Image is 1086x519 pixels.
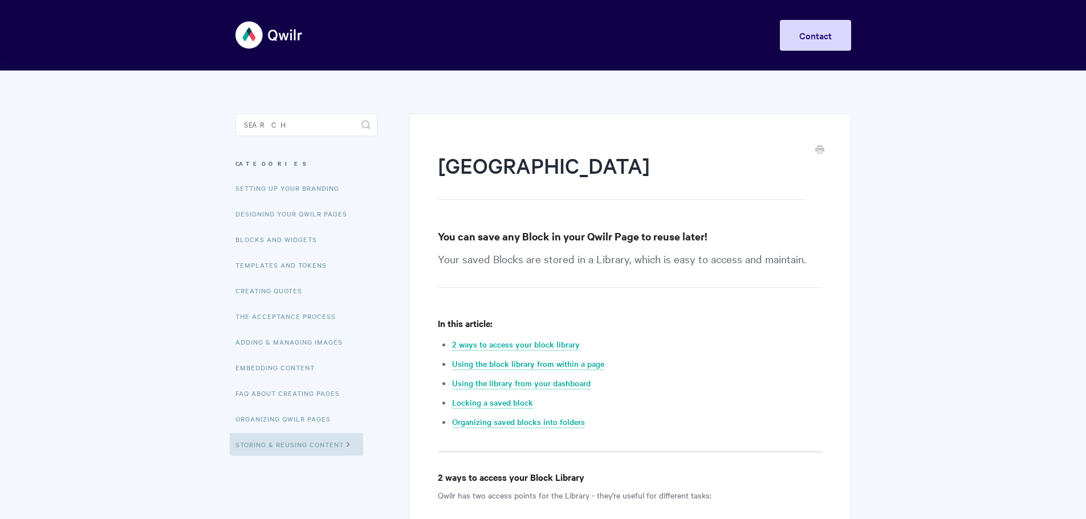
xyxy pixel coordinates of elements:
[452,338,580,351] a: 2 ways to access your block library
[235,228,326,251] a: Blocks and Widgets
[452,377,591,390] a: Using the library from your dashboard
[438,317,493,329] strong: In this article:
[452,397,533,409] a: Locking a saved block
[780,20,851,51] a: Contact
[230,433,363,456] a: Storing & Reusing Content
[235,356,323,379] a: Embedding Content
[452,416,585,428] a: Organizing saved blocks into folders
[235,407,339,430] a: Organizing Qwilr Pages
[235,305,344,328] a: The Acceptance Process
[235,202,356,225] a: Designing Your Qwilr Pages
[815,144,824,157] a: Print this Article
[235,382,348,404] a: FAQ About Creating Pages
[235,153,377,174] h3: Categories
[438,470,821,484] h4: 2 ways to access your Block Library
[235,254,335,276] a: Templates and Tokens
[438,228,821,244] h3: You can save any Block in your Qwilr Page to reuse later!
[235,330,351,353] a: Adding & Managing Images
[235,14,303,56] img: Qwilr Help Center
[438,250,821,288] p: Your saved Blocks are stored in a Library, which is easy to access and maintain.
[235,177,348,199] a: Setting up your Branding
[235,113,377,136] input: Search
[438,151,804,200] h1: [GEOGRAPHIC_DATA]
[235,279,311,302] a: Creating Quotes
[452,358,604,370] a: Using the block library from within a page
[438,488,821,502] p: Qwilr has two access points for the Library - they're useful for different tasks:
